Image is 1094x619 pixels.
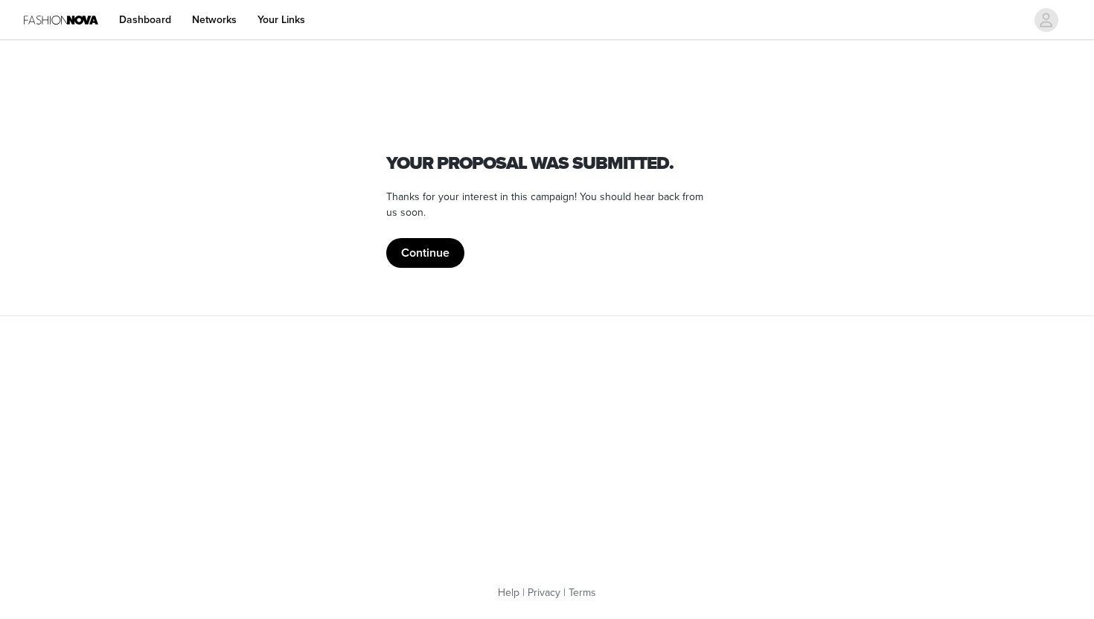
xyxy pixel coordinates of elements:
a: Terms [569,586,596,599]
p: Thanks for your interest in this campaign! You should hear back from us soon. [386,189,708,220]
button: Continue [386,238,464,268]
a: Networks [183,3,246,36]
a: Dashboard [110,3,180,36]
a: Privacy [528,586,560,599]
a: Help [498,586,519,599]
span: | [563,586,566,599]
a: Your Links [249,3,314,36]
img: Fashion Nova Logo [24,3,98,36]
span: | [522,586,525,599]
div: avatar [1039,8,1053,32]
h1: Your proposal was submitted. [386,150,708,177]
